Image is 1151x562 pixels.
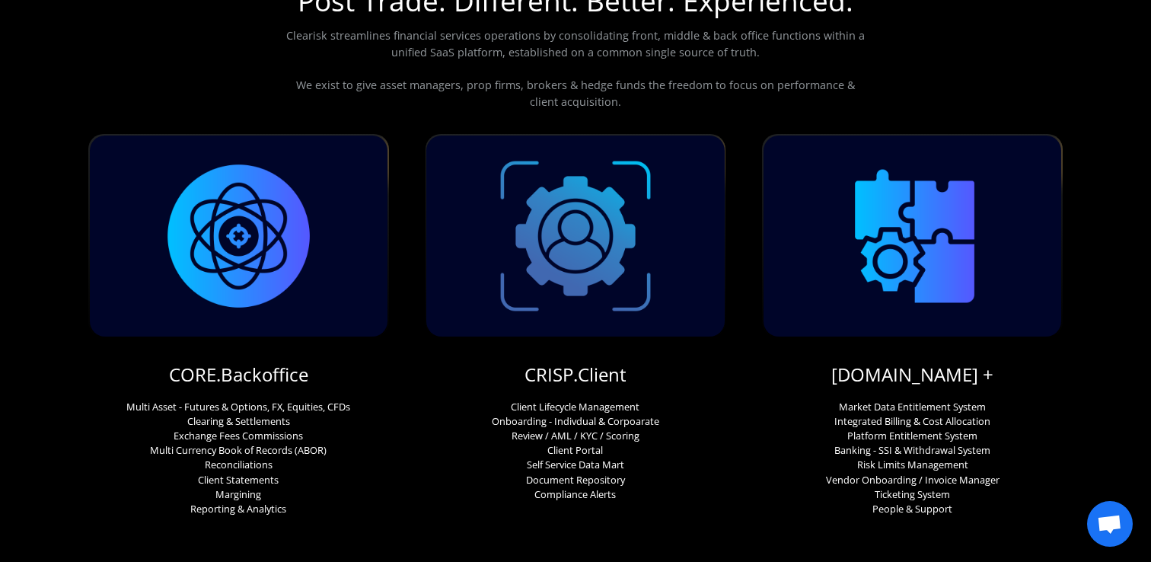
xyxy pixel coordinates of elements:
[831,362,993,388] a: [DOMAIN_NAME] +
[126,400,350,517] p: Multi Asset - Futures & Options, FX, Equities, CFDs Clearing & Settlements Exchange Fees Commissi...
[169,362,308,388] a: CORE.Backoffice
[492,400,659,502] p: Client Lifecycle Management Onboarding - Indivdual & Corpoarate Review / AML / KYC / Scoring Clie...
[524,362,627,388] a: CRISP.Client
[826,400,1000,517] p: Market Data Entitlement System Integrated Billing & Cost Allocation Platform Entitlement System B...
[283,27,868,110] p: Clearisk streamlines financial services operations by consolidating front, middle & back office f...
[1087,501,1133,547] div: Open chat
